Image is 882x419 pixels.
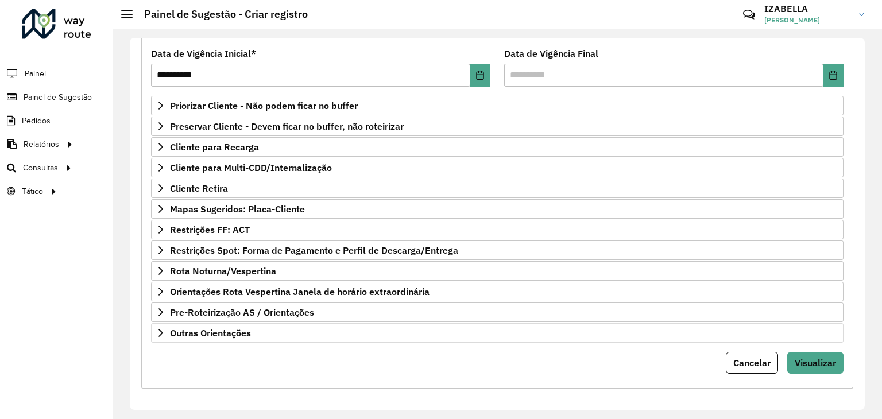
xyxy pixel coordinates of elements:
span: Cliente Retira [170,184,228,193]
span: Cancelar [733,357,771,368]
span: Outras Orientações [170,328,251,337]
span: Restrições FF: ACT [170,225,250,234]
label: Data de Vigência Final [504,46,598,60]
a: Mapas Sugeridos: Placa-Cliente [151,199,844,219]
span: Pre-Roteirização AS / Orientações [170,308,314,317]
a: Cliente Retira [151,179,844,198]
label: Data de Vigência Inicial [151,46,256,60]
span: Preservar Cliente - Devem ficar no buffer, não roteirizar [170,122,404,131]
a: Preservar Cliente - Devem ficar no buffer, não roteirizar [151,117,844,136]
a: Contato Rápido [737,2,761,27]
button: Visualizar [787,352,844,374]
span: Pedidos [22,115,51,127]
span: Tático [22,185,43,197]
a: Priorizar Cliente - Não podem ficar no buffer [151,96,844,115]
a: Outras Orientações [151,323,844,343]
a: Orientações Rota Vespertina Janela de horário extraordinária [151,282,844,301]
h3: IZABELLA [764,3,850,14]
span: Painel [25,68,46,80]
span: Painel de Sugestão [24,91,92,103]
span: Relatórios [24,138,59,150]
span: Mapas Sugeridos: Placa-Cliente [170,204,305,214]
h2: Painel de Sugestão - Criar registro [133,8,308,21]
button: Cancelar [726,352,778,374]
button: Choose Date [470,64,490,87]
span: Consultas [23,162,58,174]
a: Restrições Spot: Forma de Pagamento e Perfil de Descarga/Entrega [151,240,844,260]
button: Choose Date [823,64,844,87]
span: Rota Noturna/Vespertina [170,266,276,276]
a: Rota Noturna/Vespertina [151,261,844,281]
a: Cliente para Multi-CDD/Internalização [151,158,844,177]
span: Cliente para Multi-CDD/Internalização [170,163,332,172]
span: Priorizar Cliente - Não podem ficar no buffer [170,101,358,110]
a: Pre-Roteirização AS / Orientações [151,302,844,322]
span: Orientações Rota Vespertina Janela de horário extraordinária [170,287,430,296]
span: Restrições Spot: Forma de Pagamento e Perfil de Descarga/Entrega [170,246,458,255]
a: Restrições FF: ACT [151,220,844,239]
span: Visualizar [795,357,836,368]
a: Cliente para Recarga [151,137,844,157]
span: Cliente para Recarga [170,142,259,152]
span: [PERSON_NAME] [764,15,850,25]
